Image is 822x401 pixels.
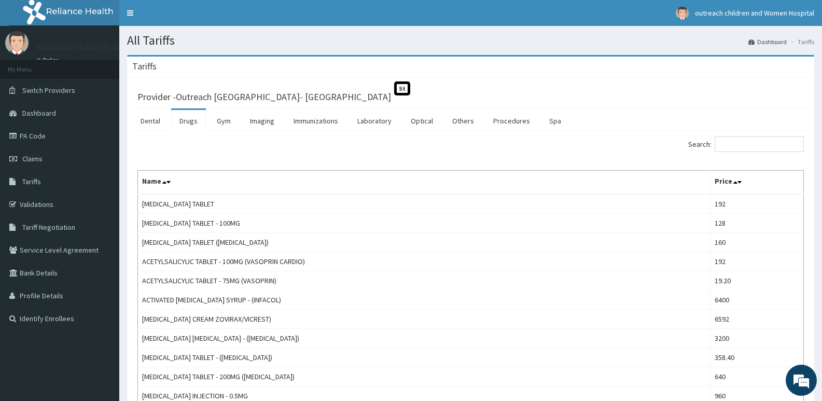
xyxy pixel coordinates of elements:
[54,58,174,72] div: Chat with us now
[170,5,195,30] div: Minimize live chat window
[394,81,410,95] span: St
[138,271,710,291] td: ACETYLSALICYLIC TABLET - 75MG (VASOPRIN)
[138,214,710,233] td: [MEDICAL_DATA] TABLET - 100MG
[132,110,169,132] a: Dental
[349,110,400,132] a: Laboratory
[541,110,569,132] a: Spa
[402,110,441,132] a: Optical
[22,108,56,118] span: Dashboard
[285,110,346,132] a: Immunizations
[710,348,804,367] td: 358.40
[444,110,482,132] a: Others
[138,348,710,367] td: [MEDICAL_DATA] TABLET - ([MEDICAL_DATA])
[5,31,29,54] img: User Image
[242,110,283,132] a: Imaging
[22,223,75,232] span: Tariff Negotiation
[138,329,710,348] td: [MEDICAL_DATA] [MEDICAL_DATA] - ([MEDICAL_DATA])
[710,194,804,214] td: 192
[485,110,538,132] a: Procedures
[710,252,804,271] td: 192
[138,291,710,310] td: ACTIVATED [MEDICAL_DATA] SYRUP - (INFACOL)
[710,329,804,348] td: 3200
[138,367,710,386] td: [MEDICAL_DATA] TABLET - 200MG ([MEDICAL_DATA])
[22,86,75,95] span: Switch Providers
[138,171,710,195] th: Name
[138,194,710,214] td: [MEDICAL_DATA] TABLET
[688,136,804,152] label: Search:
[138,233,710,252] td: [MEDICAL_DATA] TABLET ([MEDICAL_DATA])
[22,177,41,186] span: Tariffs
[171,110,206,132] a: Drugs
[36,57,61,64] a: Online
[208,110,239,132] a: Gym
[710,271,804,291] td: 19.20
[710,171,804,195] th: Price
[138,310,710,329] td: [MEDICAL_DATA] CREAM ZOVIRAX/VICREST)
[19,52,42,78] img: d_794563401_company_1708531726252_794563401
[127,34,814,47] h1: All Tariffs
[695,8,814,18] span: outreach children and Women Hospital
[715,136,804,152] input: Search:
[710,367,804,386] td: 640
[137,92,391,102] h3: Provider - Outreach [GEOGRAPHIC_DATA]- [GEOGRAPHIC_DATA]
[60,131,143,236] span: We're online!
[710,214,804,233] td: 128
[22,154,43,163] span: Claims
[710,233,804,252] td: 160
[788,37,814,46] li: Tariffs
[748,37,787,46] a: Dashboard
[676,7,689,20] img: User Image
[132,62,157,71] h3: Tariffs
[138,252,710,271] td: ACETYLSALICYLIC TABLET - 100MG (VASOPRIN CARDIO)
[710,310,804,329] td: 6592
[710,291,804,310] td: 6400
[5,283,198,320] textarea: Type your message and hit 'Enter'
[36,42,194,51] p: outreach children and Women Hospital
